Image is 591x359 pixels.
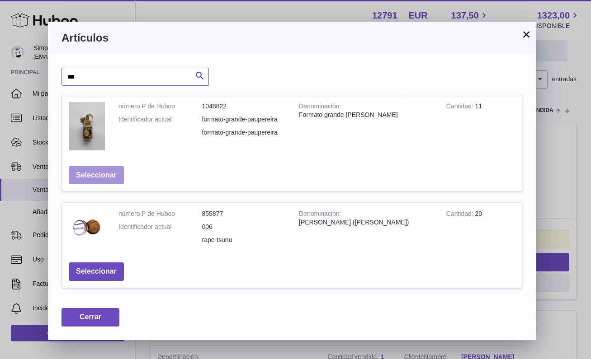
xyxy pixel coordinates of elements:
[202,115,286,124] dd: formato-grande-paupereira
[446,210,475,219] strong: Cantidad
[80,313,101,321] span: Cerrar
[61,31,523,45] h3: Artículos
[202,102,286,111] dd: 1048822
[299,103,341,112] strong: Denominación
[69,166,124,185] button: Seleccionar
[69,262,124,281] button: Seleccionar
[202,223,286,231] dd: 006
[61,308,119,326] button: Cerrar
[299,210,341,219] strong: Denominación
[446,103,475,112] strong: Cantidad
[440,95,522,159] td: 11
[69,102,105,150] img: Formato grande Pau Pereira
[118,210,202,218] dt: número P de Huboo
[521,29,532,40] button: ×
[69,210,105,246] img: Rapé Tsunu (Pau Pereira)
[202,128,286,137] dd: formato-grande-paupereira
[118,115,202,124] dt: Identificador actual
[202,210,286,218] dd: 855877
[299,111,433,119] div: Formato grande [PERSON_NAME]
[202,236,286,244] dd: rape-tsunu
[118,102,202,111] dt: número P de Huboo
[299,218,433,227] div: [PERSON_NAME] ([PERSON_NAME])
[440,203,522,256] td: 20
[118,223,202,231] dt: Identificador actual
